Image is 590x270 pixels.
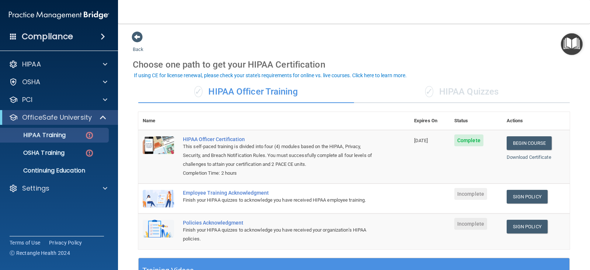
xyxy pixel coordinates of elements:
p: OSHA Training [5,149,65,157]
a: Back [133,38,143,52]
a: Terms of Use [10,239,40,246]
a: OfficeSafe University [9,113,107,122]
h4: Compliance [22,31,73,42]
a: Sign Policy [507,190,548,204]
p: HIPAA [22,60,41,69]
p: Settings [22,184,49,193]
a: OSHA [9,78,107,86]
div: Finish your HIPAA quizzes to acknowledge you have received HIPAA employee training. [183,196,373,205]
span: ✓ [425,86,433,97]
img: danger-circle.6113f641.png [85,148,94,158]
div: HIPAA Quizzes [354,81,570,103]
div: Policies Acknowledgment [183,220,373,226]
p: HIPAA Training [5,131,66,139]
th: Name [138,112,178,130]
span: [DATE] [414,138,428,143]
p: OfficeSafe University [22,113,92,122]
th: Status [450,112,502,130]
span: ✓ [194,86,202,97]
a: Privacy Policy [49,239,82,246]
span: Incomplete [454,218,487,230]
div: If using CE for license renewal, please check your state's requirements for online vs. live cours... [134,73,407,78]
span: Complete [454,134,483,146]
a: Begin Course [507,136,552,150]
a: HIPAA [9,60,107,69]
div: Choose one path to get your HIPAA Certification [133,54,575,75]
span: Incomplete [454,188,487,200]
p: Continuing Education [5,167,105,174]
a: PCI [9,95,107,104]
button: Open Resource Center [561,33,583,55]
a: Settings [9,184,107,193]
img: danger-circle.6113f641.png [85,131,94,140]
a: HIPAA Officer Certification [183,136,373,142]
div: Employee Training Acknowledgment [183,190,373,196]
th: Actions [502,112,570,130]
button: If using CE for license renewal, please check your state's requirements for online vs. live cours... [133,72,408,79]
div: This self-paced training is divided into four (4) modules based on the HIPAA, Privacy, Security, ... [183,142,373,169]
a: Sign Policy [507,220,548,233]
div: Finish your HIPAA quizzes to acknowledge you have received your organization’s HIPAA policies. [183,226,373,243]
iframe: Drift Widget Chat Controller [462,221,581,250]
p: PCI [22,95,32,104]
div: Completion Time: 2 hours [183,169,373,178]
img: PMB logo [9,8,109,23]
div: HIPAA Officer Training [138,81,354,103]
span: Ⓒ Rectangle Health 2024 [10,249,70,257]
th: Expires On [410,112,450,130]
p: OSHA [22,78,41,86]
a: Download Certificate [507,154,551,160]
